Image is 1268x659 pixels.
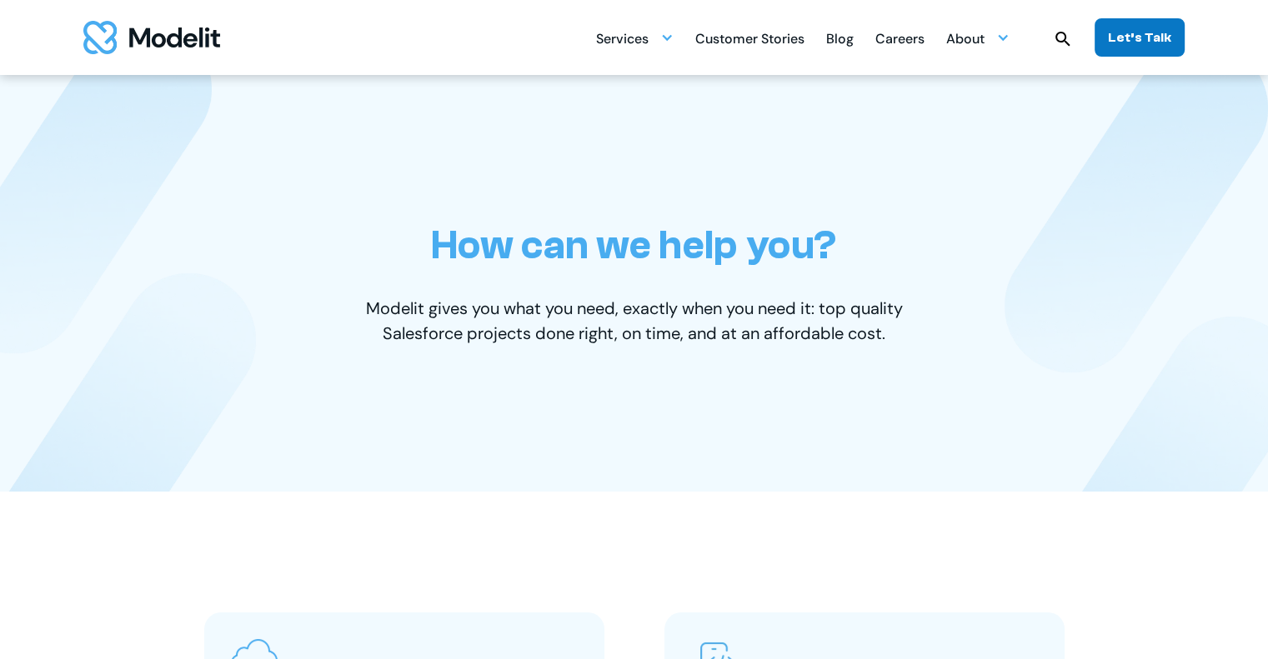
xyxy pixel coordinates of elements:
[1095,18,1185,57] a: Let’s Talk
[431,222,837,269] h1: How can we help you?
[347,296,922,346] p: Modelit gives you what you need, exactly when you need it: top quality Salesforce projects done r...
[596,24,649,57] div: Services
[83,21,220,54] a: home
[875,24,925,57] div: Careers
[695,22,804,54] a: Customer Stories
[946,22,1010,54] div: About
[1108,28,1171,47] div: Let’s Talk
[83,21,220,54] img: modelit logo
[695,24,804,57] div: Customer Stories
[596,22,674,54] div: Services
[826,22,854,54] a: Blog
[946,24,985,57] div: About
[826,24,854,57] div: Blog
[875,22,925,54] a: Careers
